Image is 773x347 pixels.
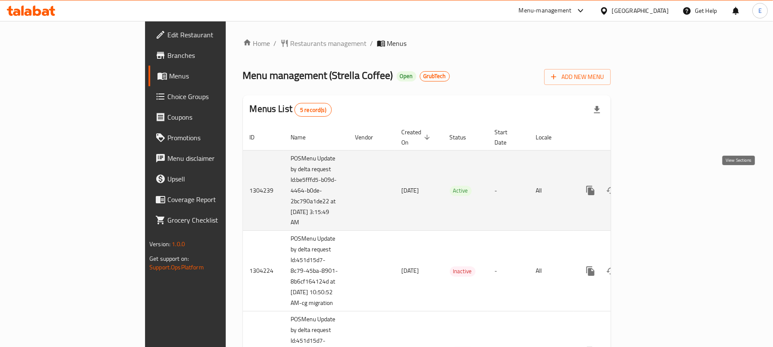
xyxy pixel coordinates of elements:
[149,127,274,148] a: Promotions
[284,150,349,231] td: POSMenu Update by delta request Id:be5fffd5-b09d-4464-b0de-2bc790a1de22 at [DATE] 3:15:49 AM
[519,6,572,16] div: Menu-management
[402,127,433,148] span: Created On
[402,185,419,196] span: [DATE]
[243,38,611,48] nav: breadcrumb
[149,253,189,264] span: Get support on:
[580,180,601,201] button: more
[149,189,274,210] a: Coverage Report
[167,91,267,102] span: Choice Groups
[250,132,266,142] span: ID
[420,72,449,80] span: GrubTech
[397,72,416,80] span: Open
[573,124,670,151] th: Actions
[149,262,204,273] a: Support.OpsPlatform
[551,72,604,82] span: Add New Menu
[758,6,762,15] span: E
[355,132,385,142] span: Vendor
[450,132,478,142] span: Status
[294,103,332,117] div: Total records count
[601,261,621,281] button: Change Status
[149,86,274,107] a: Choice Groups
[587,100,607,120] div: Export file
[167,50,267,60] span: Branches
[149,45,274,66] a: Branches
[291,132,317,142] span: Name
[529,231,573,311] td: All
[149,107,274,127] a: Coupons
[450,186,472,196] span: Active
[149,24,274,45] a: Edit Restaurant
[450,266,476,276] span: Inactive
[149,238,170,250] span: Version:
[149,148,274,169] a: Menu disclaimer
[280,38,367,48] a: Restaurants management
[167,30,267,40] span: Edit Restaurant
[402,265,419,276] span: [DATE]
[169,71,267,81] span: Menus
[488,150,529,231] td: -
[495,127,519,148] span: Start Date
[370,38,373,48] li: /
[291,38,367,48] span: Restaurants management
[387,38,407,48] span: Menus
[167,153,267,163] span: Menu disclaimer
[580,261,601,281] button: more
[612,6,669,15] div: [GEOGRAPHIC_DATA]
[529,150,573,231] td: All
[172,238,185,250] span: 1.0.0
[295,106,331,114] span: 5 record(s)
[488,231,529,311] td: -
[167,174,267,184] span: Upsell
[149,169,274,189] a: Upsell
[284,231,349,311] td: POSMenu Update by delta request Id:451d15d7-8c79-45ba-8901-8b6cf164124d at [DATE] 10:50:52 AM-cg ...
[544,69,611,85] button: Add New Menu
[536,132,563,142] span: Locale
[149,66,274,86] a: Menus
[149,210,274,230] a: Grocery Checklist
[250,103,332,117] h2: Menus List
[167,215,267,225] span: Grocery Checklist
[167,194,267,205] span: Coverage Report
[167,112,267,122] span: Coupons
[274,38,277,48] li: /
[243,66,393,85] span: Menu management ( Strella Coffee )
[167,133,267,143] span: Promotions
[397,71,416,81] div: Open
